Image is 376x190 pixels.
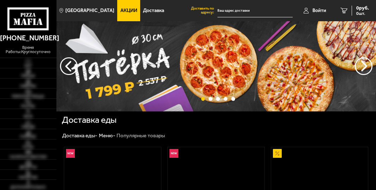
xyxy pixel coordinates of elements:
span: Акции [120,8,137,13]
span: Доставить по адресу: [178,7,218,14]
span: Доставка [143,8,164,13]
h1: Доставка еды [62,116,117,125]
button: точки переключения [216,97,220,101]
button: точки переключения [201,97,205,101]
button: точки переключения [231,97,235,101]
span: 0 руб. [356,6,369,11]
img: Новинка [169,149,178,158]
input: Ваш адрес доставки [217,4,293,17]
span: Войти [312,8,326,13]
a: Доставка еды- [62,132,97,139]
button: точки переключения [224,97,228,101]
img: Акционный [273,149,282,158]
a: Меню- [99,132,115,139]
button: предыдущий [355,57,372,75]
span: [GEOGRAPHIC_DATA] [65,8,114,13]
img: Новинка [66,149,75,158]
button: точки переключения [209,97,213,101]
span: 0 шт. [356,11,369,16]
div: Популярные товары [117,132,165,139]
button: следующий [60,57,78,75]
